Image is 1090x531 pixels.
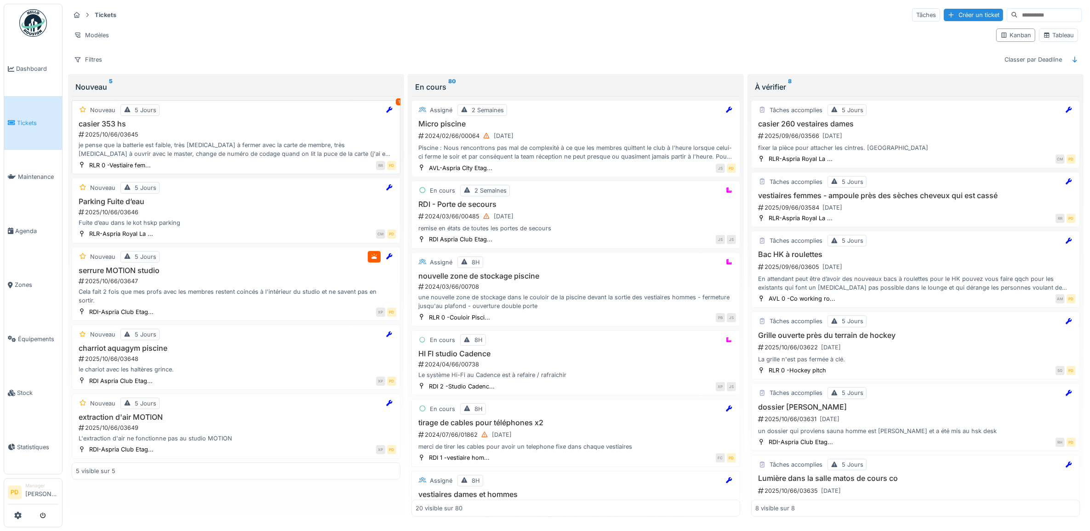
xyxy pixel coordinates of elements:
[417,130,736,142] div: 2024/02/66/00064
[416,504,462,513] div: 20 visible sur 80
[727,164,736,173] div: PD
[770,177,822,186] div: Tâches accomplies
[4,366,62,420] a: Stock
[416,371,736,379] div: Le système Hi-Fi au Cadence est à refaire / rafraichir
[755,331,1076,340] h3: Grille ouverte près du terrain de hockey
[842,317,863,325] div: 5 Jours
[416,120,736,128] h3: Micro piscine
[788,81,792,92] sup: 8
[429,164,492,172] div: AVL-Aspria City Etag...
[416,442,736,451] div: merci de tirer les cables pour avoir un telephone fixe dans chaque vestiaires
[820,415,839,423] div: [DATE]
[755,81,1076,92] div: À vérifier
[770,388,822,397] div: Tâches accomplies
[109,81,113,92] sup: 5
[89,377,153,385] div: RDI Aspria Club Etag...
[755,403,1076,411] h3: dossier [PERSON_NAME]
[416,224,736,233] div: remise en états de toutes les portes de secours
[429,453,490,462] div: RDI 1 -vestiaire hom...
[135,183,156,192] div: 5 Jours
[474,405,483,413] div: 8H
[135,252,156,261] div: 5 Jours
[757,342,1076,353] div: 2025/10/66/03622
[842,388,863,397] div: 5 Jours
[448,81,456,92] sup: 80
[757,485,1076,497] div: 2025/10/66/03635
[1056,366,1065,375] div: SG
[4,258,62,312] a: Zones
[416,143,736,161] div: Piscine : Nous rencontrons pas mal de complexité à ce que les membres quittent le club à l'heure ...
[755,355,1076,364] div: La grille n'est pas fermée à clé.
[757,130,1076,142] div: 2025/09/66/03566
[90,106,115,114] div: Nouveau
[472,476,480,485] div: 8H
[430,106,452,114] div: Assigné
[417,360,736,369] div: 2024/04/66/00738
[822,263,842,271] div: [DATE]
[1067,438,1076,447] div: PD
[494,212,514,221] div: [DATE]
[76,266,396,275] h3: serrure MOTION studio
[376,229,385,239] div: CM
[4,42,62,96] a: Dashboard
[755,191,1076,200] h3: vestiaires femmes - ampoule près des sèches cheveux qui est cassé
[822,203,842,212] div: [DATE]
[15,227,58,235] span: Agenda
[89,229,153,238] div: RLR-Aspria Royal La ...
[727,235,736,244] div: JS
[842,236,863,245] div: 5 Jours
[90,252,115,261] div: Nouveau
[474,186,507,195] div: 2 Semaines
[76,365,396,374] div: le chariot avec les haltères grince.
[727,313,736,322] div: JS
[757,261,1076,273] div: 2025/09/66/03605
[769,438,833,446] div: RDI-Aspria Club Etag...
[429,382,495,391] div: RDI 2 -Studio Cadenc...
[70,29,113,42] div: Modèles
[91,11,120,19] strong: Tickets
[472,106,504,114] div: 2 Semaines
[76,344,396,353] h3: charriot aquagym piscine
[416,272,736,280] h3: nouvelle zone de stockage piscine
[416,418,736,427] h3: tirage de cables pour téléphones x2
[494,131,514,140] div: [DATE]
[755,250,1076,259] h3: Bac HK à roulettes
[4,312,62,366] a: Équipements
[376,161,385,170] div: RR
[76,287,396,305] div: Cela fait 2 fois que mes profs avec les membres restent coincés à l'intérieur du studio et ne sav...
[89,308,154,316] div: RDI-Aspria Club Etag...
[17,119,58,127] span: Tickets
[755,474,1076,483] h3: Lumière dans la salle matos de cours co
[1056,294,1065,303] div: AM
[89,161,151,170] div: RLR 0 -Vestiaire fem...
[472,258,480,267] div: 8H
[755,504,795,513] div: 8 visible sur 8
[770,317,822,325] div: Tâches accomplies
[387,377,396,386] div: PD
[70,53,106,66] div: Filtres
[474,336,483,344] div: 8H
[387,161,396,170] div: PD
[770,236,822,245] div: Tâches accomplies
[90,183,115,192] div: Nouveau
[429,235,492,244] div: RDI Aspria Club Etag...
[821,486,841,495] div: [DATE]
[430,336,455,344] div: En cours
[89,445,154,454] div: RDI-Aspria Club Etag...
[716,235,725,244] div: JS
[25,482,58,489] div: Manager
[416,349,736,358] h3: HI FI studio Cadence
[430,186,455,195] div: En cours
[770,106,822,114] div: Tâches accomplies
[430,405,455,413] div: En cours
[429,313,490,322] div: RLR 0 -Couloir Pisci...
[416,293,736,310] div: une nouvelle zone de stockage dans le couloir de la piscine devant la sortie des vestiaires homme...
[416,490,736,499] h3: vestiaires dames et hommes
[430,258,452,267] div: Assigné
[492,430,512,439] div: [DATE]
[19,9,47,37] img: Badge_color-CXgf-gQk.svg
[912,8,940,22] div: Tâches
[1000,53,1066,66] div: Classer par Deadline
[8,485,22,499] li: PD
[4,96,62,150] a: Tickets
